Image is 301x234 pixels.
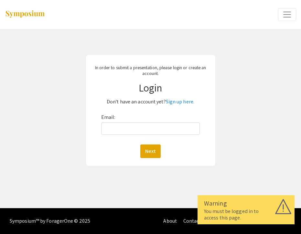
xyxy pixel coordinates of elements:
p: Don't have an account yet? [89,97,212,107]
div: Symposium™ by ForagerOne © 2025 [10,208,90,234]
img: Symposium by ForagerOne [5,10,45,19]
h1: Login [89,81,212,94]
p: In order to submit a presentation, please login or create an account. [89,65,212,76]
div: You must be logged in to access this page. [204,208,288,221]
button: Expand or Collapse Menu [278,8,296,21]
a: About [163,218,177,224]
a: Sign up here. [166,98,194,105]
label: Email: [101,112,115,122]
div: Warning [204,198,288,208]
a: Contact Us [183,218,208,224]
button: Next [140,144,161,158]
